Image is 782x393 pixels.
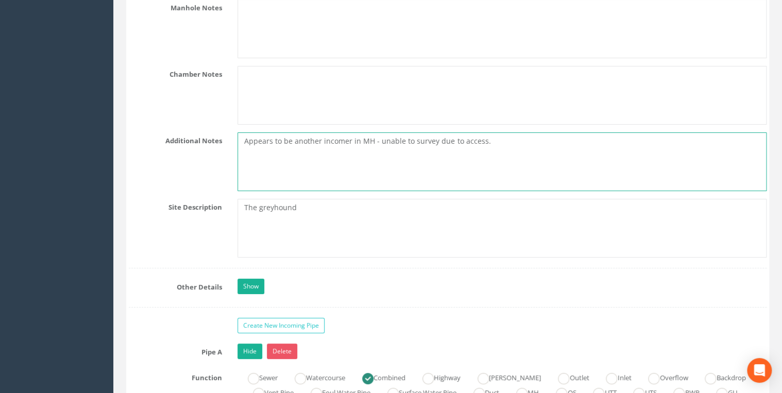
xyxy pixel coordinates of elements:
label: Highway [412,369,461,384]
label: [PERSON_NAME] [467,369,541,384]
label: Chamber Notes [121,66,230,79]
label: Backdrop [694,369,745,384]
label: Inlet [596,369,631,384]
label: Additional Notes [121,132,230,146]
a: Show [237,279,264,294]
div: Open Intercom Messenger [747,358,772,383]
label: Combined [352,369,405,384]
label: Outlet [548,369,589,384]
label: Site Description [121,199,230,212]
a: Create New Incoming Pipe [237,318,325,333]
a: Hide [237,344,262,359]
label: Overflow [638,369,688,384]
label: Watercourse [284,369,345,384]
label: Pipe A [121,344,230,357]
label: Function [121,369,230,383]
a: Delete [267,344,297,359]
label: Sewer [237,369,278,384]
label: Other Details [121,279,230,292]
